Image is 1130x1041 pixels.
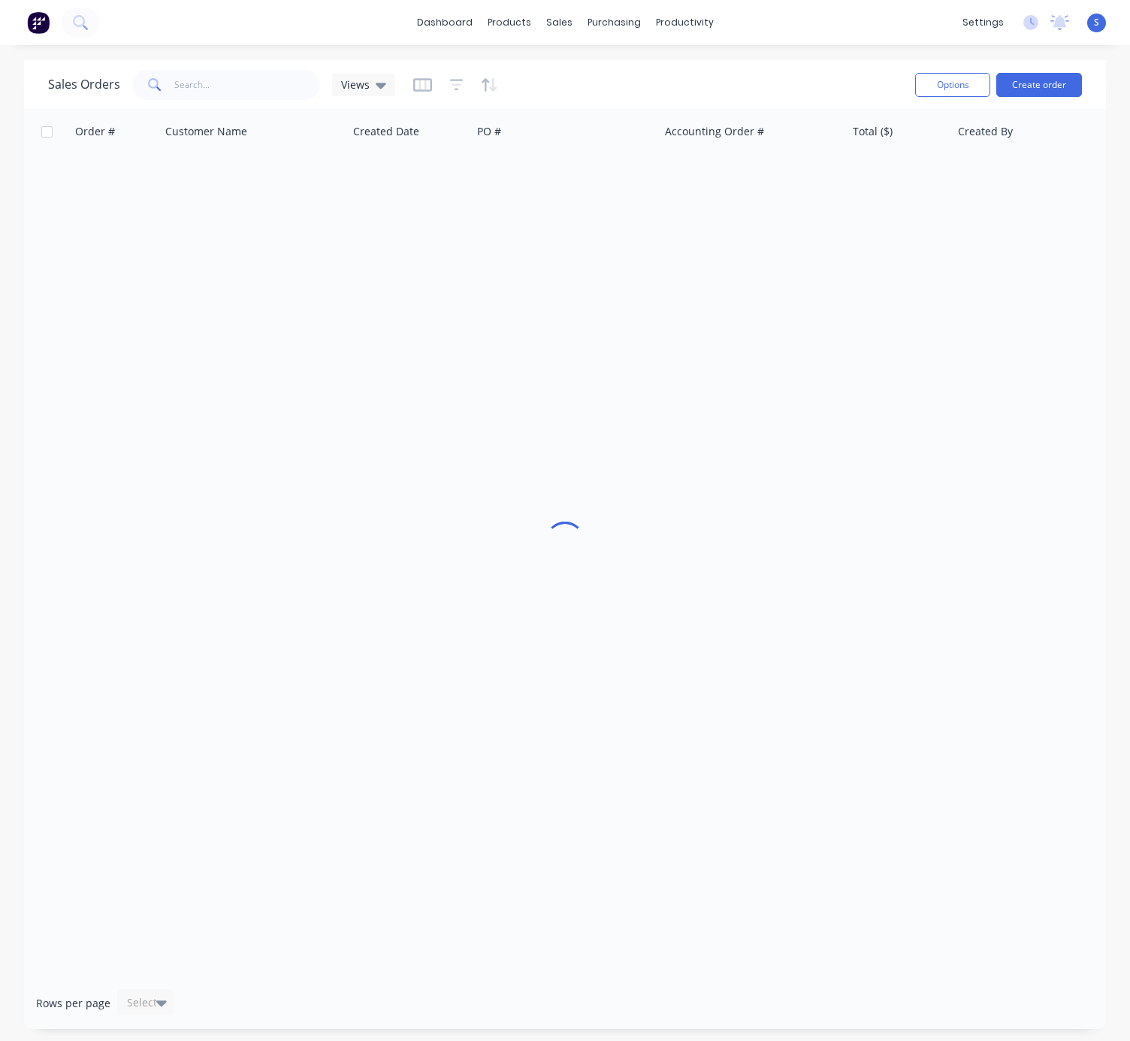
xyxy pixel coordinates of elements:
[958,124,1013,139] div: Created By
[48,77,120,92] h1: Sales Orders
[648,11,721,34] div: productivity
[477,124,501,139] div: PO #
[1094,16,1099,29] span: S
[915,73,990,97] button: Options
[539,11,580,34] div: sales
[480,11,539,34] div: products
[174,70,321,100] input: Search...
[75,124,115,139] div: Order #
[955,11,1011,34] div: settings
[409,11,480,34] a: dashboard
[580,11,648,34] div: purchasing
[36,996,110,1011] span: Rows per page
[27,11,50,34] img: Factory
[165,124,247,139] div: Customer Name
[665,124,764,139] div: Accounting Order #
[341,77,370,92] span: Views
[853,124,893,139] div: Total ($)
[353,124,419,139] div: Created Date
[996,73,1082,97] button: Create order
[127,995,166,1010] div: Select...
